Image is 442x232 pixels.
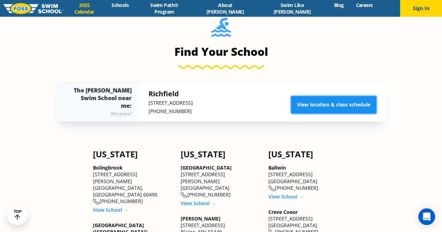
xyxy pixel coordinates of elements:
[181,215,220,222] a: [PERSON_NAME]
[93,206,128,213] a: View School →
[70,110,132,118] div: Not yours?
[93,164,174,204] div: [STREET_ADDRESS][PERSON_NAME] [GEOGRAPHIC_DATA], [GEOGRAPHIC_DATA] 60490 [PHONE_NUMBER]
[181,192,187,198] img: location-phone-o-icon.svg
[93,164,123,171] a: Bolingbrook
[268,193,304,200] a: View School →
[3,3,63,14] img: FOSS Swim School Logo
[135,2,194,15] a: Swim Path® Program
[93,199,100,204] img: location-phone-o-icon.svg
[291,96,376,113] a: View location & class schedule
[268,149,349,159] h4: [US_STATE]
[211,17,231,41] img: Foss-Location-Swimming-Pool-Person.svg
[148,107,193,115] p: [PHONE_NUMBER]
[268,164,349,191] div: [STREET_ADDRESS] [GEOGRAPHIC_DATA] [PHONE_NUMBER]
[268,164,286,171] a: Ballwin
[194,2,256,15] a: About [PERSON_NAME]
[148,99,193,107] p: [STREET_ADDRESS]
[181,164,232,171] a: [GEOGRAPHIC_DATA]
[350,2,379,8] a: Careers
[181,200,216,206] a: View School →
[14,209,22,220] div: TOP
[181,149,261,159] h4: [US_STATE]
[56,45,386,59] h3: Find Your School
[181,164,261,198] div: [STREET_ADDRESS][PERSON_NAME] [GEOGRAPHIC_DATA] [PHONE_NUMBER]
[418,208,435,225] div: Open Intercom Messenger
[256,2,328,15] a: Swim Like [PERSON_NAME]
[148,89,193,99] h5: Richfield
[268,185,275,191] img: location-phone-o-icon.svg
[328,2,350,8] a: Blog
[63,2,106,15] a: 2025 Calendar
[70,87,132,118] div: The [PERSON_NAME] Swim School near me:
[268,208,298,215] a: Creve Coeur
[93,149,174,159] h4: [US_STATE]
[106,2,135,8] a: Schools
